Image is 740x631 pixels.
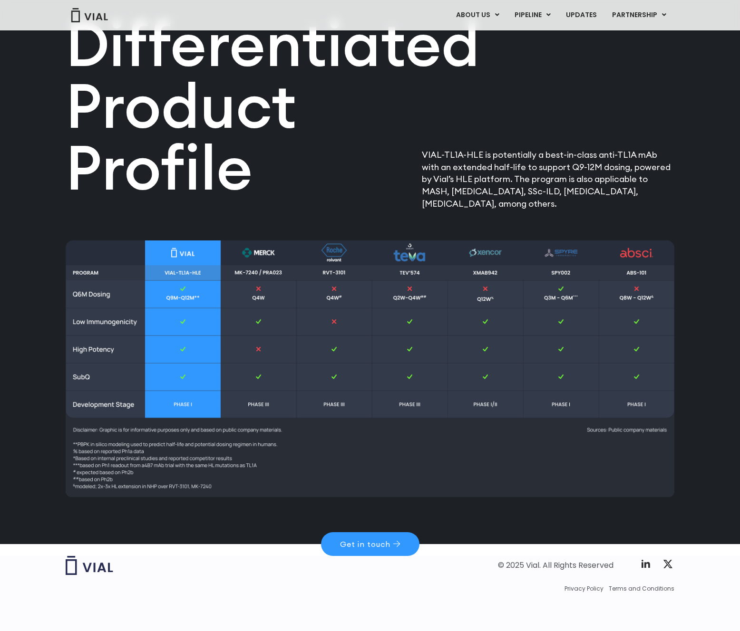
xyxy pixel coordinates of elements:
[70,8,108,22] img: Vial Logo
[498,560,613,571] div: © 2025 Vial. All Rights Reserved
[321,532,419,556] a: Get in touch
[565,584,604,593] a: Privacy Policy
[558,7,604,23] a: UPDATES
[604,7,674,23] a: PARTNERSHIPMenu Toggle
[66,13,470,198] h2: Differentiated Product Profile​
[448,7,506,23] a: ABOUT USMenu Toggle
[422,149,674,210] p: VIAL-TL1A-HLE is potentially a best-in-class anti-TL1A mAb with an extended half-life to support ...
[507,7,558,23] a: PIPELINEMenu Toggle
[340,540,390,548] span: Get in touch
[609,584,674,593] a: Terms and Conditions
[66,556,113,575] img: Vial logo wih "Vial" spelled out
